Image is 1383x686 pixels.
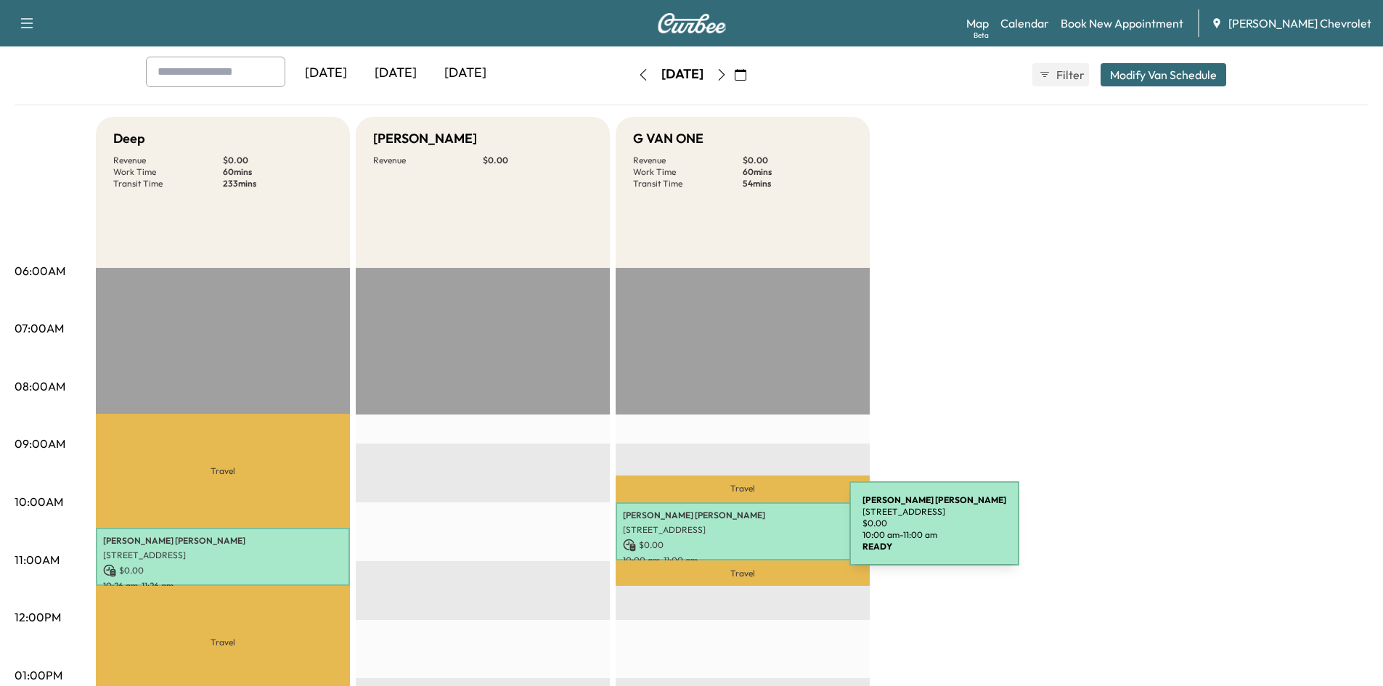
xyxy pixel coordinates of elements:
p: 60 mins [223,166,333,178]
b: READY [862,541,892,552]
button: Modify Van Schedule [1101,63,1226,86]
p: Travel [616,560,870,586]
p: [STREET_ADDRESS] [103,550,343,561]
p: Work Time [113,166,223,178]
p: 233 mins [223,178,333,189]
button: Filter [1032,63,1089,86]
p: 10:00 am - 11:00 am [623,555,862,566]
a: Calendar [1000,15,1049,32]
img: Curbee Logo [657,13,727,33]
p: [STREET_ADDRESS] [623,524,862,536]
p: $ 0.00 [862,518,1006,529]
p: Revenue [373,155,483,166]
p: $ 0.00 [483,155,592,166]
p: 01:00PM [15,666,62,684]
p: [PERSON_NAME] [PERSON_NAME] [623,510,862,521]
p: 06:00AM [15,262,65,279]
div: [DATE] [431,57,500,90]
p: $ 0.00 [103,564,343,577]
h5: [PERSON_NAME] [373,128,477,149]
p: Revenue [113,155,223,166]
div: Beta [974,30,989,41]
span: [PERSON_NAME] Chevrolet [1228,15,1371,32]
p: 08:00AM [15,377,65,395]
p: 10:00AM [15,493,63,510]
a: MapBeta [966,15,989,32]
h5: Deep [113,128,145,149]
div: [DATE] [661,65,703,83]
div: [DATE] [361,57,431,90]
p: 12:00PM [15,608,61,626]
b: [PERSON_NAME] [PERSON_NAME] [862,494,1006,505]
p: Revenue [633,155,743,166]
p: Travel [616,475,870,502]
p: $ 0.00 [623,539,862,552]
p: Transit Time [633,178,743,189]
p: $ 0.00 [223,155,333,166]
h5: G VAN ONE [633,128,703,149]
p: 10:00 am - 11:00 am [862,529,1006,541]
p: Travel [96,414,350,527]
a: Book New Appointment [1061,15,1183,32]
p: Transit Time [113,178,223,189]
p: 09:00AM [15,435,65,452]
p: [STREET_ADDRESS] [862,506,1006,518]
p: [PERSON_NAME] [PERSON_NAME] [103,535,343,547]
p: 11:00AM [15,551,60,568]
p: 54 mins [743,178,852,189]
p: $ 0.00 [743,155,852,166]
p: 10:26 am - 11:26 am [103,580,343,592]
p: 07:00AM [15,319,64,337]
span: Filter [1056,66,1082,83]
p: Work Time [633,166,743,178]
div: [DATE] [291,57,361,90]
p: 60 mins [743,166,852,178]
